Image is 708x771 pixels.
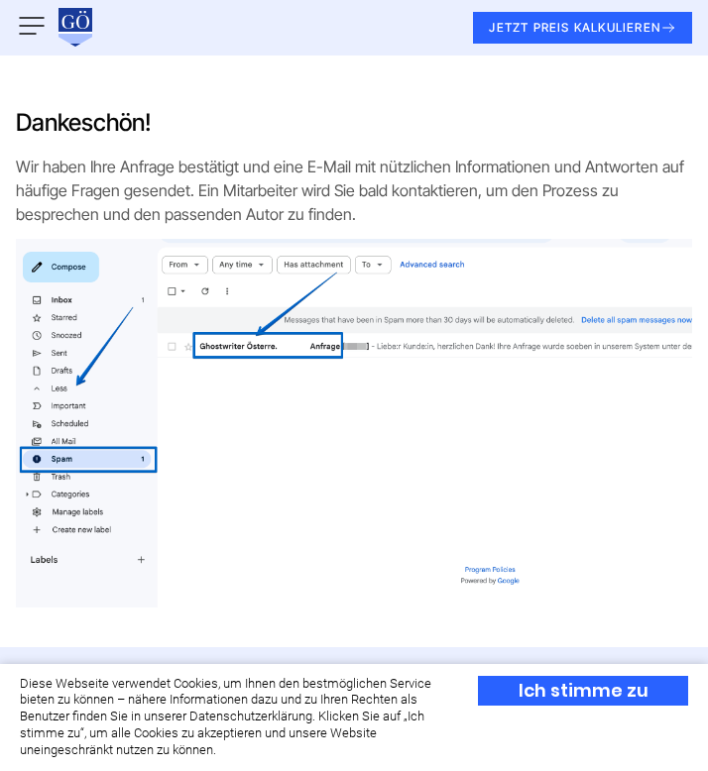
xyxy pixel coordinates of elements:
[16,239,692,607] img: ghostwriter-oe-mail
[56,8,95,48] img: wirschreiben
[16,107,692,139] h1: Dankeschön!
[16,155,692,226] p: Wir haben Ihre Anfrage bestätigt und eine E-Mail mit nützlichen Informationen und Antworten auf h...
[20,676,443,759] div: Diese Webseite verwendet Cookies, um Ihnen den bestmöglichen Service bieten zu können – nähere In...
[478,676,688,707] div: Ich stimme zu
[16,10,48,42] img: Menu open
[473,12,692,44] button: JETZT PREIS KALKULIEREN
